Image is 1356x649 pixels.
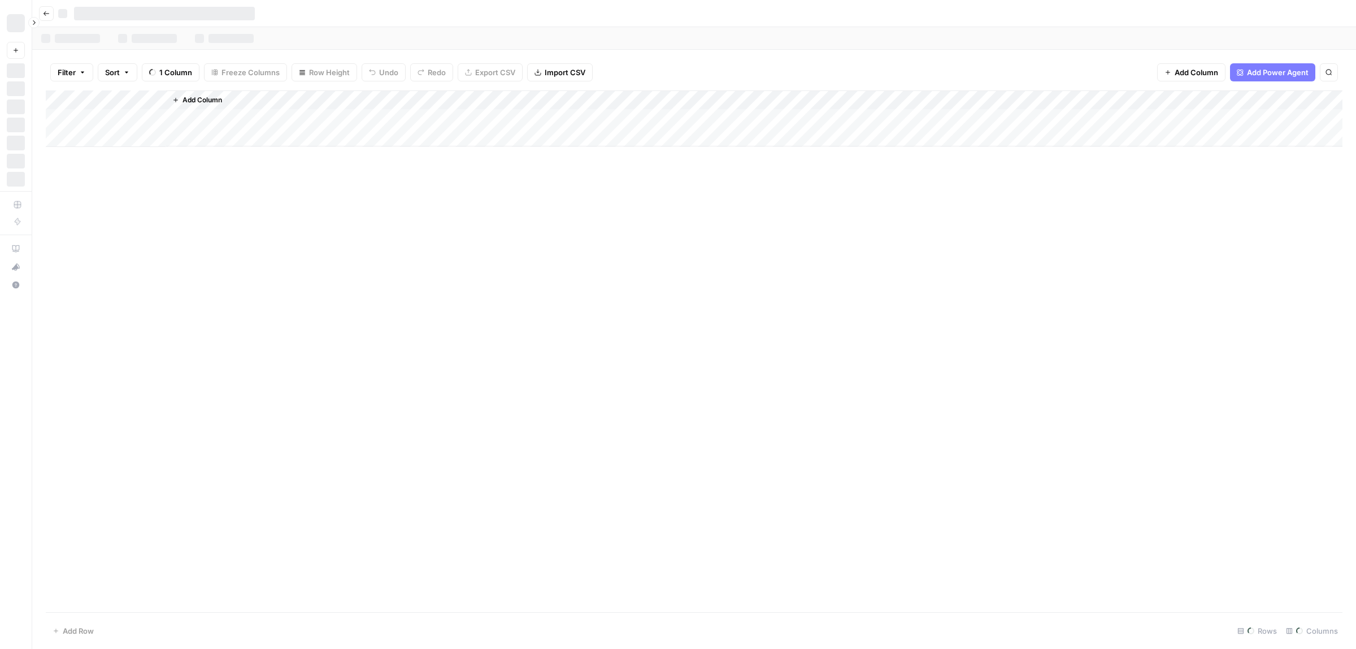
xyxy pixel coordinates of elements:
span: Add Row [63,625,94,637]
button: Freeze Columns [204,63,287,81]
button: Filter [50,63,93,81]
span: 1 Column [159,67,192,78]
button: Add Row [46,622,101,640]
button: Add Power Agent [1230,63,1315,81]
span: Undo [379,67,398,78]
button: Redo [410,63,453,81]
span: Filter [58,67,76,78]
button: Sort [98,63,137,81]
button: Add Column [168,93,227,107]
div: Rows [1233,622,1281,640]
a: AirOps Academy [7,240,25,258]
button: Import CSV [527,63,593,81]
button: What's new? [7,258,25,276]
span: Sort [105,67,120,78]
span: Freeze Columns [221,67,280,78]
span: Add Column [182,95,222,105]
span: Row Height [309,67,350,78]
div: What's new? [7,258,24,275]
button: Row Height [292,63,357,81]
button: Add Column [1157,63,1225,81]
button: Undo [362,63,406,81]
span: Add Power Agent [1247,67,1309,78]
span: Import CSV [545,67,585,78]
button: Export CSV [458,63,523,81]
span: Redo [428,67,446,78]
button: Help + Support [7,276,25,294]
div: Columns [1281,622,1342,640]
button: 1 Column [142,63,199,81]
span: Add Column [1175,67,1218,78]
span: Export CSV [475,67,515,78]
